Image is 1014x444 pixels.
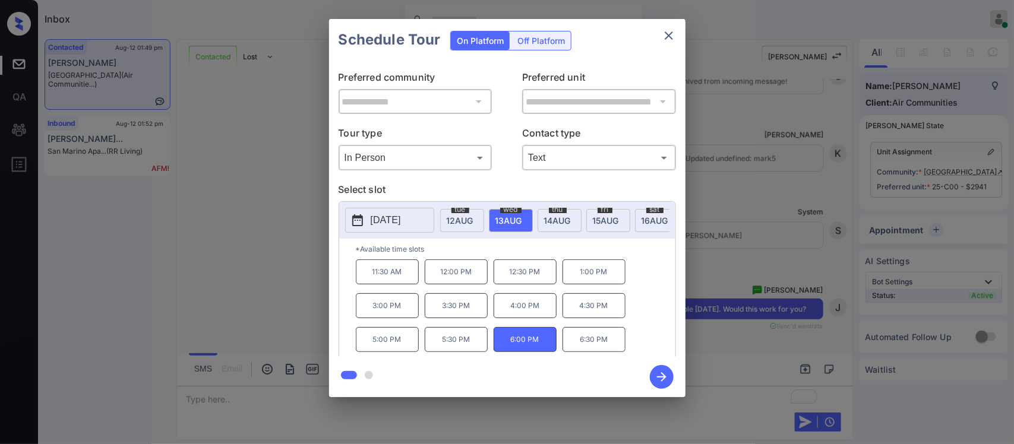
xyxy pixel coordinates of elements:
div: Off Platform [511,31,571,50]
p: 5:00 PM [356,327,419,352]
p: 4:00 PM [494,293,557,318]
button: close [657,24,681,47]
p: Preferred unit [522,70,676,89]
button: [DATE] [345,208,434,233]
span: 13 AUG [495,215,522,226]
p: Contact type [522,126,676,145]
p: 3:00 PM [356,293,419,318]
p: 12:30 PM [494,259,557,284]
div: date-select [440,209,484,232]
span: sat [646,206,664,213]
p: 1:00 PM [563,259,626,284]
div: date-select [489,209,533,232]
p: Preferred community [339,70,492,89]
span: 15 AUG [593,215,619,226]
p: 11:30 AM [356,259,419,284]
span: 12 AUG [447,215,473,226]
p: 5:30 PM [425,327,488,352]
p: [DATE] [371,213,401,227]
span: 16 AUG [642,215,668,226]
div: date-select [586,209,630,232]
p: 4:30 PM [563,293,626,318]
button: btn-next [643,361,681,392]
h2: Schedule Tour [329,19,450,61]
div: date-select [635,209,679,232]
p: 3:30 PM [425,293,488,318]
p: Select slot [339,182,676,201]
div: On Platform [451,31,510,50]
div: Text [525,148,673,167]
p: *Available time slots [356,239,675,259]
p: Tour type [339,126,492,145]
span: fri [598,206,612,213]
span: tue [451,206,469,213]
span: wed [500,206,522,213]
p: 6:30 PM [563,327,626,352]
div: date-select [538,209,582,232]
p: 6:00 PM [494,327,557,352]
p: 12:00 PM [425,259,488,284]
div: In Person [342,148,489,167]
span: thu [549,206,567,213]
span: 14 AUG [544,215,571,226]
